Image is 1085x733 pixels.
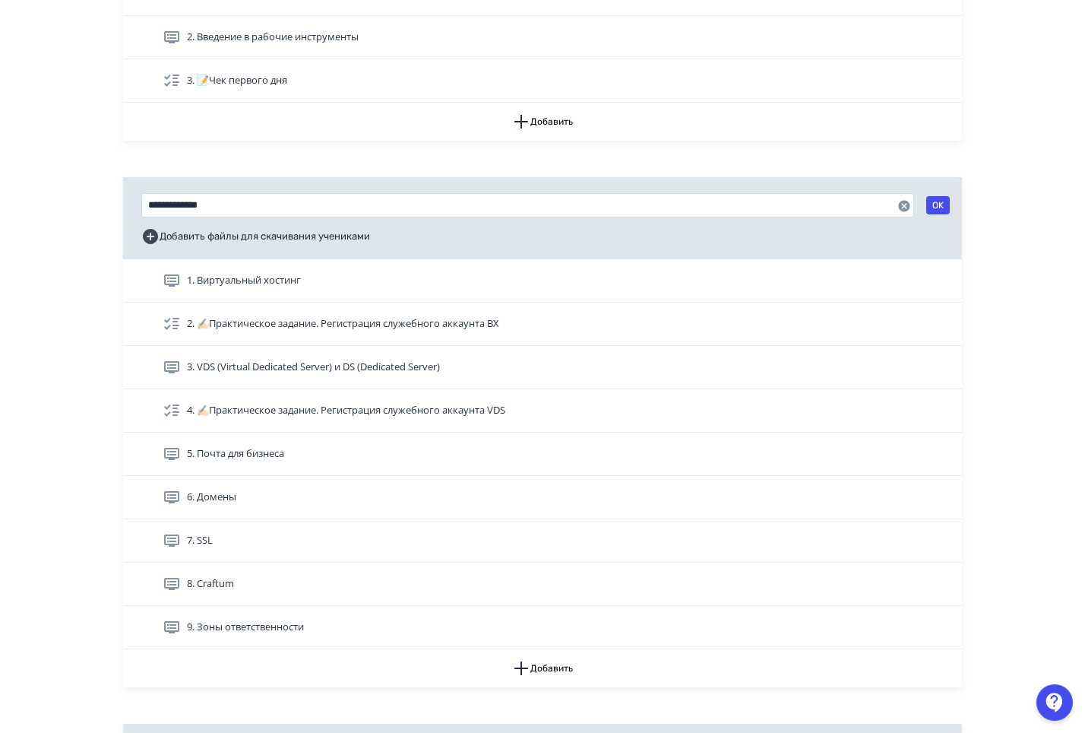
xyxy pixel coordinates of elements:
[187,316,499,332] span: 2. ✍🏻Практическое задание. Регистрация служебного аккаунта ВХ
[123,259,962,303] div: 1. Виртуальный хостинг
[187,576,234,592] span: 8. Craftum
[123,16,962,59] div: 2. Введение в рабочие инструменты
[187,273,301,288] span: 1. Виртуальный хостинг
[926,196,950,214] button: OK
[123,59,962,103] div: 3. 📝Чек первого дня
[187,446,284,462] span: 5. Почта для бизнеса
[123,303,962,346] div: 2. ✍🏻Практическое задание. Регистрация служебного аккаунта ВХ
[123,346,962,389] div: 3. VDS (Virtual Dedicated Server) и DS (Dedicated Server)
[123,389,962,433] div: 4. ✍🏻Практическое задание. Регистрация служебного аккаунта VDS
[123,476,962,519] div: 6. Домены
[123,433,962,476] div: 5. Почта для бизнеса
[187,533,213,548] span: 7. SSL
[141,224,370,249] button: Добавить файлы для скачивания учениками
[187,403,505,418] span: 4. ✍🏻Практическое задание. Регистрация служебного аккаунта VDS
[187,73,287,88] span: 3. 📝Чек первого дня
[187,490,236,505] span: 6. Домены
[187,360,440,375] span: 3. VDS (Virtual Dedicated Server) и DS (Dedicated Server)
[123,519,962,563] div: 7. SSL
[123,563,962,606] div: 8. Craftum
[187,620,304,635] span: 9. Зоны ответственности
[123,606,962,649] div: 9. Зоны ответственности
[187,30,359,45] span: 2. Введение в рабочие инструменты
[123,649,962,687] button: Добавить
[123,103,962,141] button: Добавить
